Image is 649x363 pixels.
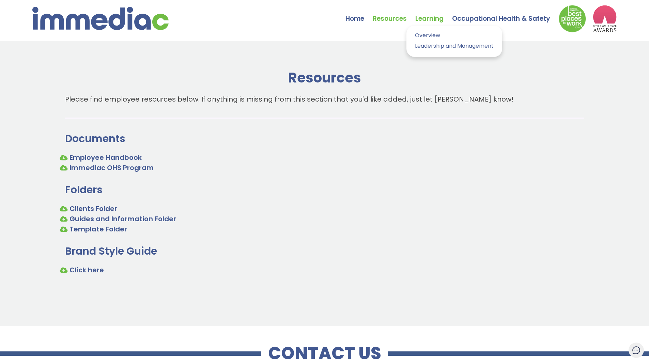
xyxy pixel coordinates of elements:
[69,204,117,213] a: Clients Folder
[559,5,586,32] img: Down
[65,132,584,146] h2: Documents
[452,2,559,26] a: Occupational Health & Safety
[412,41,497,51] a: Leadership and Management
[69,163,154,172] a: immediac OHS Program
[261,347,388,360] h2: CONTACT US
[65,94,584,104] p: Please find employee resources below. If anything is missing from this section that you'd like ad...
[415,2,452,26] a: Learning
[345,2,373,26] a: Home
[412,31,497,41] a: Overview
[69,265,104,275] a: Click here
[69,214,176,224] a: Guides and Information Folder
[65,244,584,258] h2: Brand Style Guide
[373,2,415,26] a: Resources
[32,7,169,30] img: immediac
[69,224,127,234] a: Template Folder
[65,68,584,87] h1: Resources
[593,5,617,32] img: logo2_wea_nobg.webp
[65,183,584,197] h2: Folders
[69,153,142,162] a: Employee Handbook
